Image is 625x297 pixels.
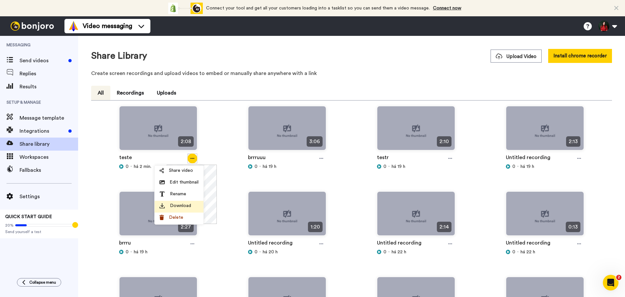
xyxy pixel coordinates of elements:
span: 0 [512,249,515,255]
div: há 19 h [506,163,584,170]
button: All [91,86,110,100]
span: 0 [126,163,129,170]
div: há 2 min. [119,163,197,170]
img: bj-logo-header-white.svg [8,22,57,31]
span: Upload Video [496,53,536,60]
span: Settings [20,193,78,200]
span: Workspaces [20,153,78,161]
span: 2 [616,275,621,280]
button: Upload Video [491,50,542,63]
button: Install chrome recorder [548,49,612,63]
span: Edit thumbnail [170,179,199,186]
img: no-thumbnail.jpg [377,106,455,156]
span: Send videos [20,57,66,65]
div: há 20 h [248,249,326,255]
div: há 19 h [119,249,197,255]
span: 2:13 [566,136,580,147]
a: testr [377,154,389,163]
img: no-thumbnail.jpg [248,106,326,156]
span: Share video [169,167,193,174]
img: no-thumbnail.jpg [377,192,455,241]
span: Rename [170,191,186,197]
button: Recordings [110,86,150,100]
div: animation [167,3,203,14]
div: Tooltip anchor [72,222,78,228]
span: 2:14 [437,222,451,232]
a: Connect now [433,6,461,10]
a: Untitled recording [248,239,293,249]
span: 1:20 [308,222,323,232]
a: brrru [119,239,131,249]
span: 20% [5,223,14,228]
a: Untitled recording [506,154,550,163]
button: Uploads [150,86,183,100]
a: brrruuu [248,154,266,163]
p: Create screen recordings and upload videos to embed or manually share anywhere with a link [91,69,612,77]
span: QUICK START GUIDE [5,215,52,219]
span: 0 [512,163,515,170]
span: Collapse menu [29,280,56,285]
span: Delete [169,214,183,221]
div: há 19 h [248,163,326,170]
span: Send yourself a test [5,229,73,234]
span: Connect your tool and get all your customers loading into a tasklist so you can send them a video... [206,6,430,10]
img: no-thumbnail.jpg [119,106,197,156]
button: Collapse menu [17,278,61,287]
span: 0 [383,163,386,170]
img: no-thumbnail.jpg [506,106,584,156]
span: Integrations [20,127,66,135]
span: Fallbacks [20,166,78,174]
span: Video messaging [83,22,132,31]
span: Share library [20,140,78,148]
h1: Share Library [91,51,147,61]
a: teste [119,154,132,163]
img: vm-color.svg [68,21,79,31]
span: 0 [255,163,257,170]
img: no-thumbnail.jpg [506,192,584,241]
span: 3:06 [307,136,323,147]
span: 0:13 [566,222,580,232]
span: 0 [126,249,129,255]
span: 2:27 [178,222,194,232]
span: 0 [255,249,257,255]
span: 2:10 [437,136,451,147]
div: há 22 h [377,249,455,255]
span: Message template [20,114,78,122]
iframe: Intercom live chat [603,275,618,290]
img: no-thumbnail.jpg [119,192,197,241]
div: há 19 h [377,163,455,170]
span: Replies [20,70,78,78]
a: Untitled recording [506,239,550,249]
span: Download [170,202,191,209]
img: no-thumbnail.jpg [248,192,326,241]
span: 2:08 [178,136,194,147]
span: Results [20,83,78,91]
a: Untitled recording [377,239,422,249]
div: há 22 h [506,249,584,255]
span: 0 [383,249,386,255]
